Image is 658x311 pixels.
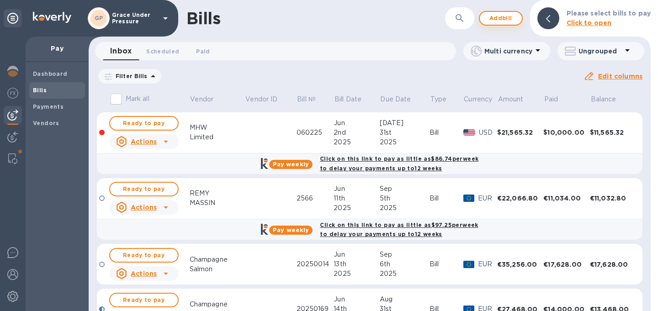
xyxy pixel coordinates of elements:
[297,128,334,137] div: 060225
[487,13,515,24] span: Add bill
[112,72,148,80] p: Filter Bills
[190,95,225,104] span: Vendor
[380,250,430,259] div: Sep
[33,103,64,110] b: Payments
[567,10,651,17] b: Please select bills to pay
[7,88,18,99] img: Foreign exchange
[190,189,245,198] div: REMY
[273,227,309,233] b: Pay weekly
[33,87,47,94] b: Bills
[117,250,170,261] span: Ready to pay
[380,203,430,213] div: 2025
[320,155,478,172] b: Click on this link to pay as little as $86.74 per week to delay your payments up to 12 weeks
[380,137,430,147] div: 2025
[334,259,379,269] div: 13th
[109,293,179,307] button: Ready to pay
[334,95,373,104] span: Bill Date
[430,194,463,203] div: Bill
[117,295,170,306] span: Ready to pay
[33,120,59,127] b: Vendors
[478,194,497,203] p: EUR
[245,95,277,104] p: Vendor ID
[498,95,536,104] span: Amount
[131,270,157,277] u: Actions
[430,128,463,137] div: Bill
[334,128,379,137] div: 2nd
[334,95,361,104] p: Bill Date
[190,255,245,264] div: Champagne
[590,260,634,269] div: €17,628.00
[598,73,642,80] u: Edit columns
[497,260,543,269] div: €35,256.00
[131,204,157,211] u: Actions
[112,12,158,25] p: Grace Under Pressure
[430,259,463,269] div: Bill
[334,194,379,203] div: 11th
[109,116,179,131] button: Ready to pay
[126,94,149,104] p: Mark all
[273,161,309,168] b: Pay weekly
[479,11,523,26] button: Addbill
[334,269,379,279] div: 2025
[543,260,589,269] div: €17,628.00
[590,194,634,203] div: €11,032.80
[380,128,430,137] div: 31st
[380,259,430,269] div: 6th
[544,95,558,104] p: Paid
[190,132,245,142] div: Limited
[117,118,170,129] span: Ready to pay
[498,95,524,104] p: Amount
[334,250,379,259] div: Jun
[196,47,210,56] span: Paid
[95,15,103,21] b: GP
[109,248,179,263] button: Ready to pay
[478,259,497,269] p: EUR
[186,9,220,28] h1: Bills
[590,128,634,137] div: $11,565.32
[567,19,612,26] b: Click to open
[334,295,379,304] div: Jun
[479,128,497,137] p: USD
[297,95,328,104] span: Bill №
[297,95,316,104] p: Bill №
[543,128,589,137] div: $10,000.00
[33,70,68,77] b: Dashboard
[190,264,245,274] div: Salmon
[110,45,132,58] span: Inbox
[297,194,334,203] div: 2566
[190,123,245,132] div: MHW
[464,95,492,104] p: Currency
[380,269,430,279] div: 2025
[334,203,379,213] div: 2025
[320,221,478,238] b: Click on this link to pay as little as $97.25 per week to delay your payments up to 12 weeks
[380,118,430,128] div: [DATE]
[463,129,476,136] img: USD
[334,137,379,147] div: 2025
[146,47,179,56] span: Scheduled
[591,95,616,104] p: Balance
[190,95,213,104] p: Vendor
[190,198,245,208] div: MASSIN
[131,138,157,145] u: Actions
[591,95,628,104] span: Balance
[4,9,22,27] div: Unpin categories
[109,182,179,196] button: Ready to pay
[380,184,430,194] div: Sep
[544,95,570,104] span: Paid
[484,47,532,56] p: Multi currency
[33,44,81,53] p: Pay
[578,47,622,56] p: Ungrouped
[497,128,543,137] div: $21,565.32
[380,295,430,304] div: Aug
[245,95,289,104] span: Vendor ID
[190,300,245,309] div: Champagne
[380,95,423,104] span: Due Date
[297,259,334,269] div: 20250014
[380,194,430,203] div: 5th
[497,194,543,203] div: €22,066.80
[430,95,459,104] span: Type
[334,184,379,194] div: Jun
[430,95,447,104] p: Type
[33,12,71,23] img: Logo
